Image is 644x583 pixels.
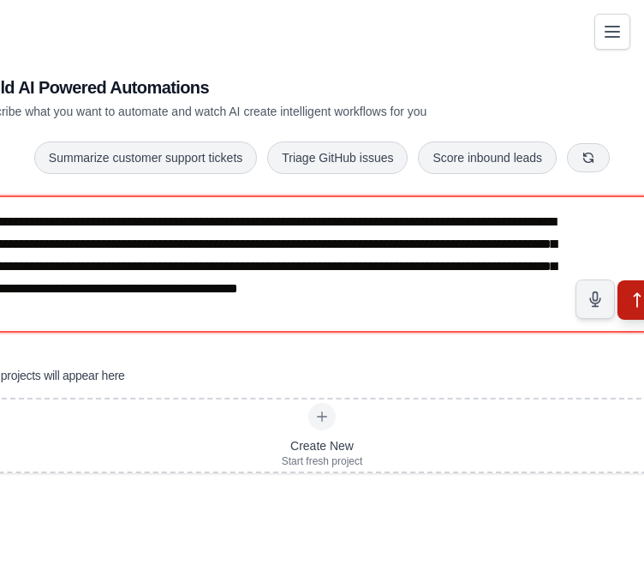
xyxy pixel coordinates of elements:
[594,14,630,50] button: Toggle navigation
[34,141,257,174] button: Summarize customer support tickets
[418,141,557,174] button: Score inbound leads
[282,437,363,454] div: Create New
[267,141,408,174] button: Triage GitHub issues
[282,454,363,468] div: Start fresh project
[558,501,644,583] iframe: Chat Widget
[567,143,610,172] button: Get new suggestions
[575,279,615,319] button: Click to speak your automation idea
